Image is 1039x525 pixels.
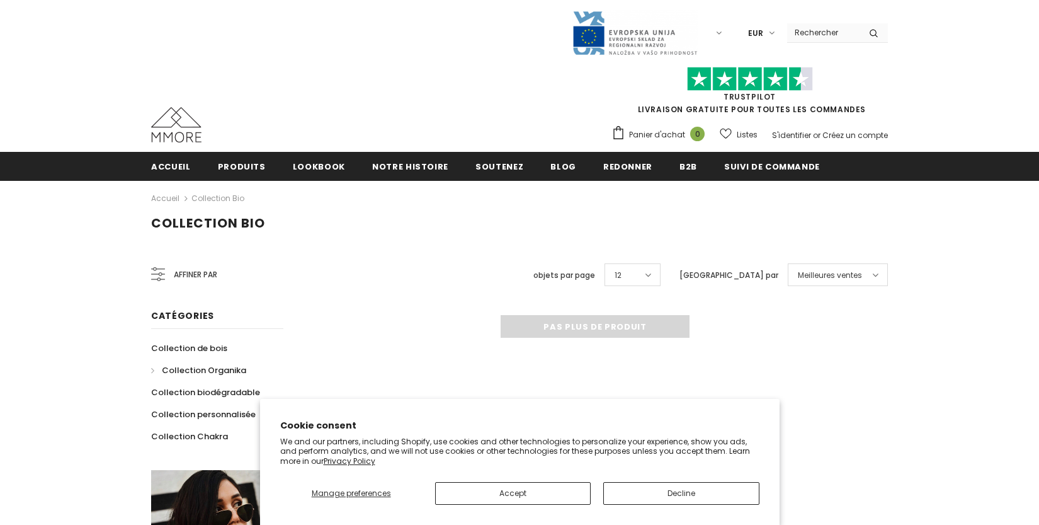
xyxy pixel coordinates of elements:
[151,191,179,206] a: Accueil
[174,268,217,282] span: Affiner par
[372,161,448,173] span: Notre histoire
[798,269,862,282] span: Meilleures ventes
[151,425,228,447] a: Collection Chakra
[280,419,759,432] h2: Cookie consent
[151,337,227,359] a: Collection de bois
[191,193,244,204] a: Collection Bio
[748,27,763,40] span: EUR
[724,91,776,102] a: TrustPilot
[687,67,813,91] img: Faites confiance aux étoiles pilotes
[151,381,260,403] a: Collection biodégradable
[162,364,246,376] span: Collection Organika
[151,408,256,420] span: Collection personnalisée
[293,161,345,173] span: Lookbook
[151,161,191,173] span: Accueil
[151,430,228,442] span: Collection Chakra
[550,161,576,173] span: Blog
[293,152,345,180] a: Lookbook
[151,342,227,354] span: Collection de bois
[572,10,698,56] img: Javni Razpis
[218,161,266,173] span: Produits
[603,152,652,180] a: Redonner
[151,386,260,398] span: Collection biodégradable
[679,161,697,173] span: B2B
[280,437,759,466] p: We and our partners, including Shopify, use cookies and other technologies to personalize your ex...
[615,269,622,282] span: 12
[603,482,759,505] button: Decline
[151,309,214,322] span: Catégories
[280,482,423,505] button: Manage preferences
[629,129,685,141] span: Panier d'achat
[151,403,256,425] a: Collection personnalisée
[772,130,811,141] a: S'identifier
[151,214,265,232] span: Collection Bio
[822,130,888,141] a: Créez un compte
[324,456,375,466] a: Privacy Policy
[787,23,860,42] input: Search Site
[813,130,820,141] span: or
[611,72,888,115] span: LIVRAISON GRATUITE POUR TOUTES LES COMMANDES
[737,129,758,141] span: Listes
[475,161,523,173] span: soutenez
[550,152,576,180] a: Blog
[572,27,698,38] a: Javni Razpis
[603,161,652,173] span: Redonner
[435,482,591,505] button: Accept
[372,152,448,180] a: Notre histoire
[151,152,191,180] a: Accueil
[218,152,266,180] a: Produits
[475,152,523,180] a: soutenez
[533,269,595,282] label: objets par page
[611,125,711,144] a: Panier d'achat 0
[151,107,202,142] img: Cas MMORE
[690,127,705,141] span: 0
[151,359,246,381] a: Collection Organika
[720,124,758,146] a: Listes
[724,161,820,173] span: Suivi de commande
[679,152,697,180] a: B2B
[679,269,778,282] label: [GEOGRAPHIC_DATA] par
[312,488,391,499] span: Manage preferences
[724,152,820,180] a: Suivi de commande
